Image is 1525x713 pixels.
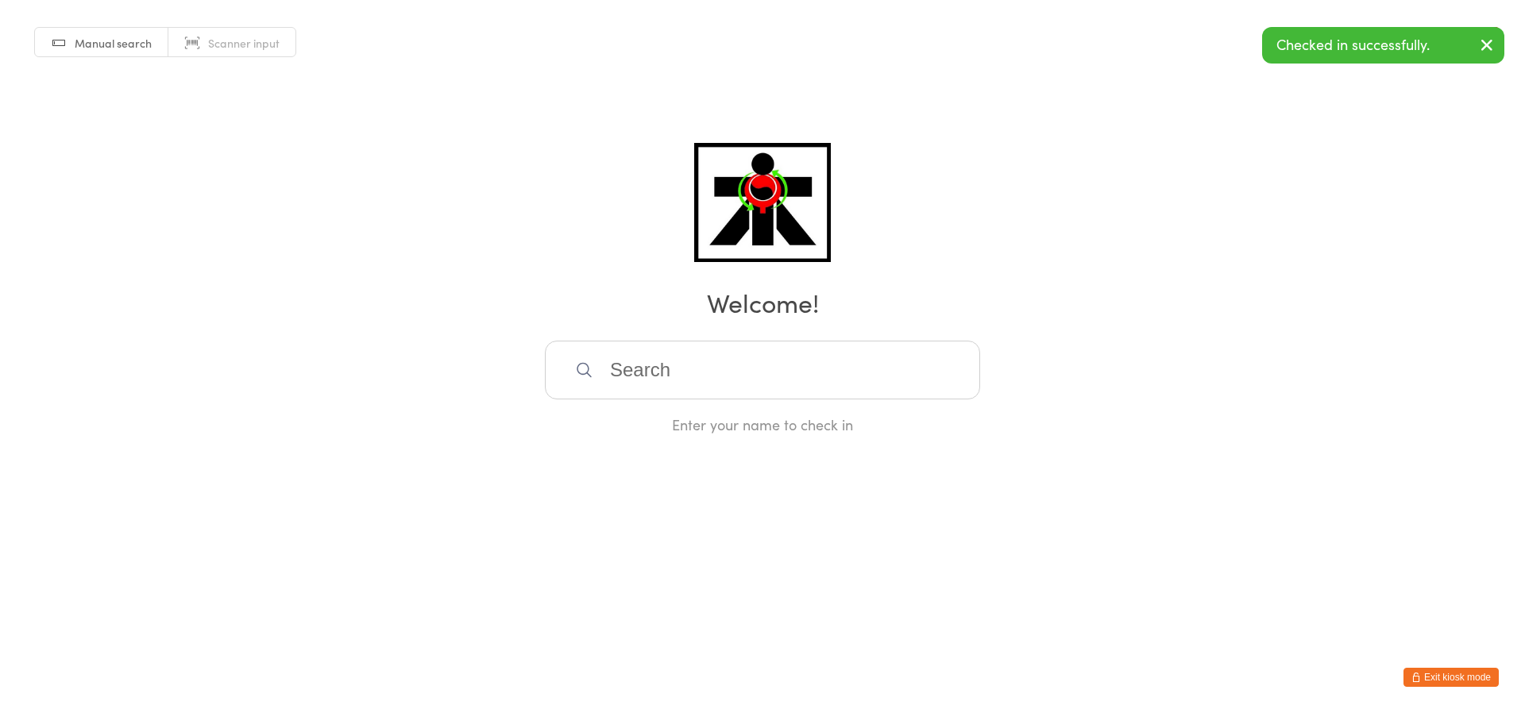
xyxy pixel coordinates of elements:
div: Enter your name to check in [545,414,980,434]
img: ATI Martial Arts - Claremont [694,143,830,262]
button: Exit kiosk mode [1403,668,1499,687]
h2: Welcome! [16,284,1509,320]
span: Manual search [75,35,152,51]
input: Search [545,341,980,399]
span: Scanner input [208,35,280,51]
div: Checked in successfully. [1262,27,1504,64]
